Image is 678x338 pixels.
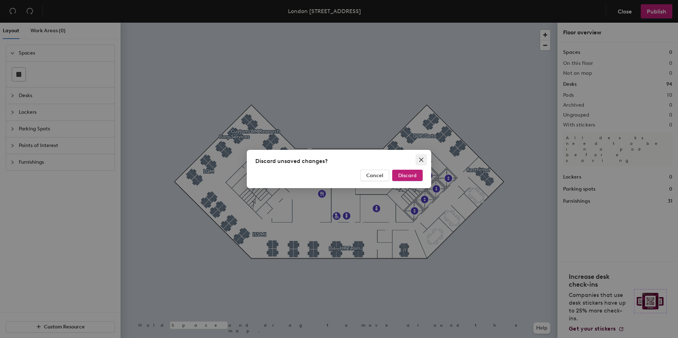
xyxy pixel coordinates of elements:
button: Close [416,154,427,165]
span: Close [416,157,427,163]
span: close [418,157,424,163]
div: Discard unsaved changes? [255,157,423,165]
button: Cancel [360,170,389,181]
span: Discard [398,173,417,179]
button: Discard [392,170,423,181]
span: Cancel [366,173,383,179]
